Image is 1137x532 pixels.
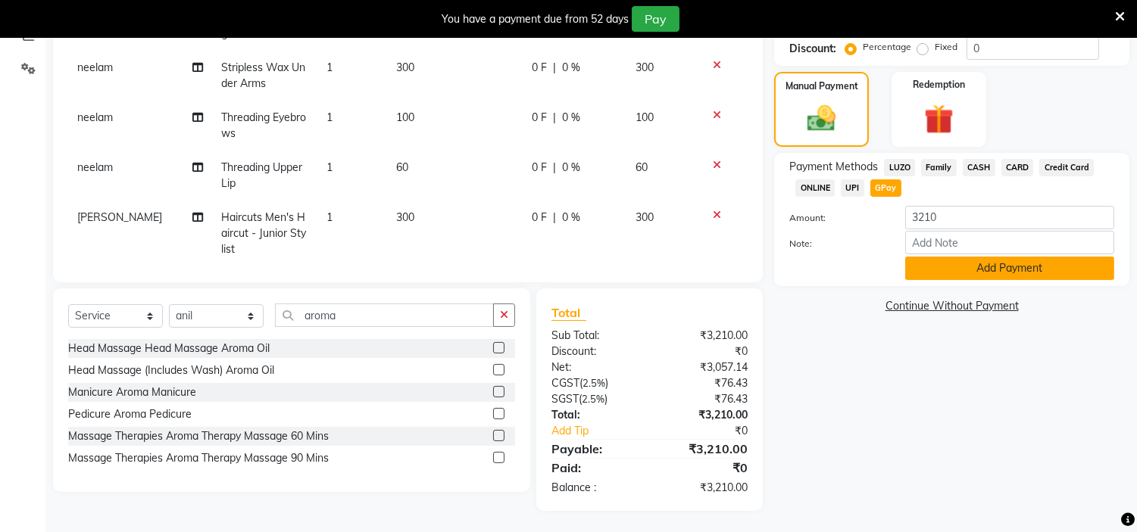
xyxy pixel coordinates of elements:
span: GPay [870,179,901,197]
button: Pay [632,6,679,32]
label: Percentage [863,40,911,54]
span: neelam [77,61,113,74]
span: LUZO [884,159,915,176]
span: 0 % [562,60,580,76]
span: 0 F [532,160,547,176]
span: Family [921,159,957,176]
span: Haircuts Men's Haircut - Junior Stylist [222,210,307,256]
input: Search or Scan [275,303,494,327]
span: 300 [396,61,414,74]
span: ONLINE [795,179,835,197]
a: Continue Without Payment [777,298,1126,314]
span: 1 [326,160,333,174]
span: CASH [963,159,995,176]
span: Payment Methods [789,159,878,175]
span: 100 [636,110,654,124]
span: CARD [1001,159,1034,176]
span: SGST [551,392,579,406]
div: Head Massage Head Massage Aroma Oil [68,341,270,356]
button: Add Payment [905,257,1114,280]
span: 100 [396,110,414,124]
div: ₹3,210.00 [650,440,760,458]
span: | [553,60,556,76]
span: 0 F [532,110,547,126]
span: 0 % [562,160,580,176]
div: Massage Therapies Aroma Therapy Massage 90 Mins [68,450,329,466]
span: 2.5% [583,377,605,389]
div: Discount: [540,344,650,359]
div: ₹3,210.00 [650,407,760,423]
div: ₹0 [650,459,760,477]
span: 0 F [532,210,547,226]
img: _gift.svg [915,101,963,138]
span: 300 [396,210,414,224]
span: 60 [636,160,648,174]
span: 0 % [562,210,580,226]
span: Stripless Wax Under Arms [222,61,306,90]
div: Total: [540,407,650,423]
label: Fixed [935,40,957,54]
div: ₹3,210.00 [650,480,760,496]
div: Net: [540,359,650,375]
span: Credit Card [1039,159,1094,176]
span: 60 [396,160,408,174]
span: 300 [636,210,654,224]
span: neelam [77,160,113,174]
label: Redemption [913,78,965,92]
input: Add Note [905,231,1114,254]
span: [PERSON_NAME] [77,210,162,224]
div: ₹0 [668,423,760,439]
input: Amount [905,206,1114,229]
span: CGST [551,376,579,390]
span: Threading Upper Lip [222,160,303,190]
span: 2.5% [582,393,604,405]
span: 1 [326,61,333,74]
label: Amount: [778,211,894,225]
span: 1 [326,210,333,224]
span: 300 [636,61,654,74]
span: | [553,110,556,126]
div: ₹3,057.14 [650,359,760,375]
span: Threading Eyebrows [222,110,307,140]
span: 1 [326,110,333,124]
div: ₹76.43 [650,391,760,407]
span: | [553,210,556,226]
div: ( ) [540,375,650,391]
span: Total [551,305,586,321]
div: Head Massage (Includes Wash) Aroma Oil [68,362,274,378]
div: ( ) [540,391,650,407]
div: ₹76.43 [650,375,760,391]
div: Discount: [789,41,836,57]
span: neelam [77,110,113,124]
div: ₹0 [650,344,760,359]
span: | [553,160,556,176]
div: Paid: [540,459,650,477]
div: Massage Therapies Aroma Therapy Massage 60 Mins [68,428,329,444]
img: _cash.svg [798,102,844,135]
span: 0 F [532,60,547,76]
label: Manual Payment [786,79,858,93]
span: 0 % [562,110,580,126]
div: Balance : [540,480,650,496]
div: ₹3,210.00 [650,328,760,344]
span: UPI [841,179,864,197]
div: Payable: [540,440,650,458]
div: Pedicure Aroma Pedicure [68,406,192,422]
div: Sub Total: [540,328,650,344]
a: Add Tip [540,423,668,439]
div: You have a payment due from 52 days [442,11,629,27]
label: Note: [778,237,894,250]
div: Manicure Aroma Manicure [68,384,196,400]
